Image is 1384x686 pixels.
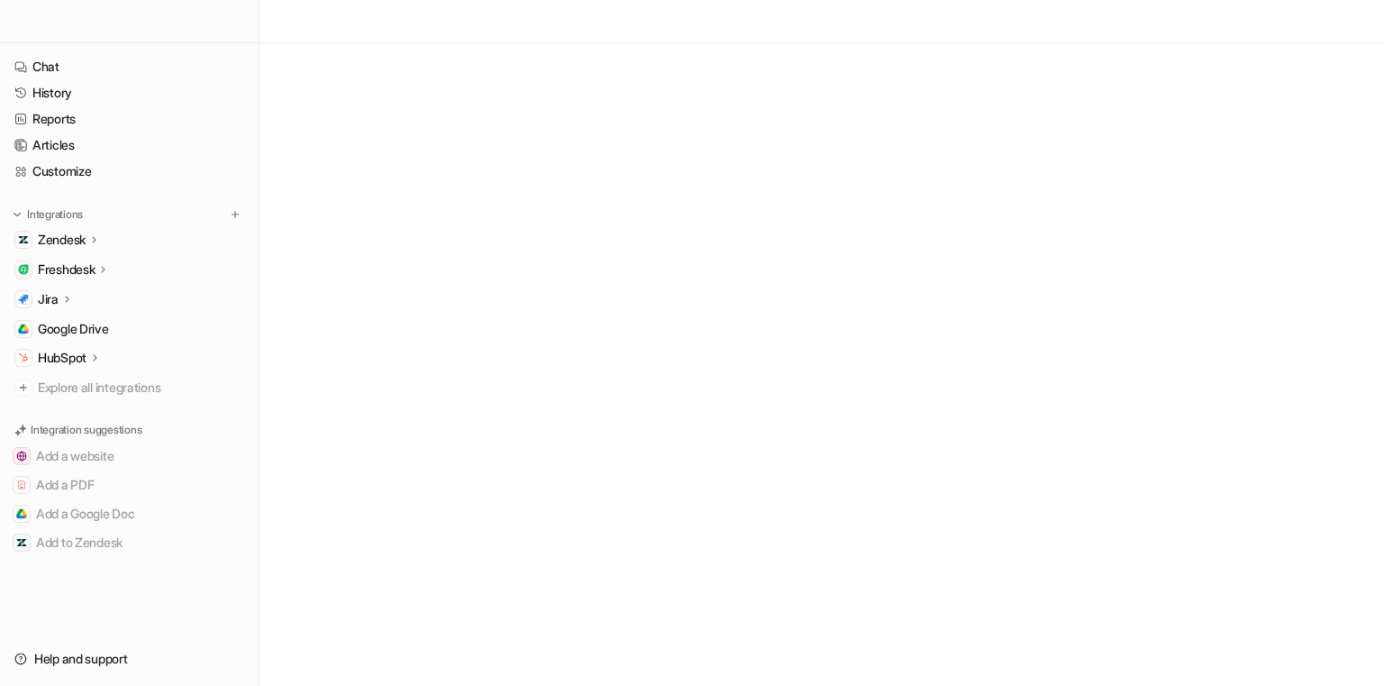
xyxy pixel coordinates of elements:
button: Integrations [7,206,88,224]
button: Add a PDFAdd a PDF [7,471,251,499]
span: Google Drive [38,320,109,338]
img: menu_add.svg [229,208,241,221]
a: Google DriveGoogle Drive [7,316,251,342]
img: Add a Google Doc [16,508,27,519]
img: Add a PDF [16,480,27,490]
button: Add to ZendeskAdd to Zendesk [7,528,251,557]
p: Zendesk [38,231,86,249]
button: Add a websiteAdd a website [7,442,251,471]
img: expand menu [11,208,23,221]
a: Help and support [7,646,251,672]
p: HubSpot [38,349,86,367]
a: History [7,80,251,105]
img: Freshdesk [18,264,29,275]
img: Zendesk [18,234,29,245]
img: Google Drive [18,324,29,334]
a: Reports [7,106,251,132]
img: Add a website [16,451,27,462]
a: Customize [7,159,251,184]
img: Add to Zendesk [16,537,27,548]
button: Add a Google DocAdd a Google Doc [7,499,251,528]
span: Explore all integrations [38,373,244,402]
img: explore all integrations [14,379,32,397]
p: Integrations [27,207,83,222]
img: HubSpot [18,352,29,363]
img: Jira [18,294,29,305]
a: Chat [7,54,251,79]
p: Jira [38,290,59,308]
a: Articles [7,133,251,158]
p: Freshdesk [38,261,95,279]
p: Integration suggestions [31,422,141,438]
a: Explore all integrations [7,375,251,400]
